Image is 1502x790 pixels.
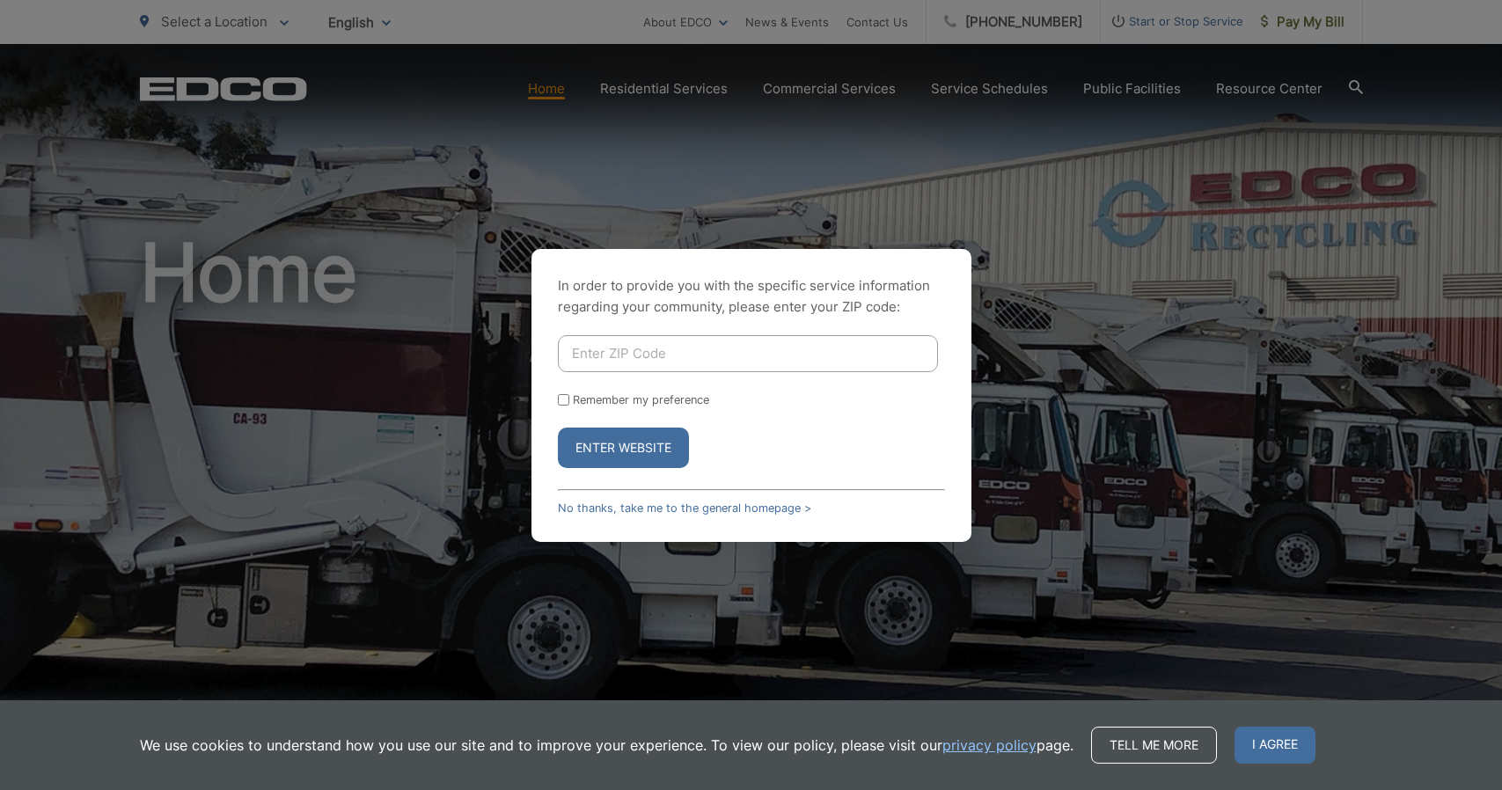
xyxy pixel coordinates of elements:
[558,428,689,468] button: Enter Website
[573,393,709,406] label: Remember my preference
[558,335,938,372] input: Enter ZIP Code
[1091,727,1217,764] a: Tell me more
[942,735,1037,756] a: privacy policy
[558,501,811,515] a: No thanks, take me to the general homepage >
[558,275,945,318] p: In order to provide you with the specific service information regarding your community, please en...
[1235,727,1315,764] span: I agree
[140,735,1073,756] p: We use cookies to understand how you use our site and to improve your experience. To view our pol...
